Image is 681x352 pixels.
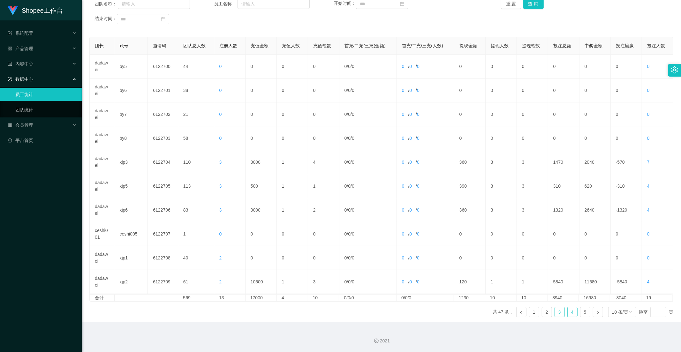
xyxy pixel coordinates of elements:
[486,150,517,174] td: 3
[8,31,12,35] i: 图标: form
[339,150,397,174] td: / /
[119,43,128,48] span: 账号
[183,43,206,48] span: 团队总人数
[308,222,339,246] td: 0
[339,270,397,294] td: / /
[344,112,347,117] span: 0
[95,16,117,21] span: 结束时间：
[647,88,650,93] span: 0
[90,270,114,294] td: dadawei
[567,307,578,317] li: 4
[352,136,354,141] span: 0
[178,126,214,150] td: 58
[352,112,354,117] span: 0
[580,307,590,317] a: 5
[178,79,214,102] td: 38
[308,126,339,150] td: 0
[348,136,351,141] span: 0
[542,307,552,317] a: 2
[114,222,148,246] td: ceshi005
[454,270,486,294] td: 120
[517,198,548,222] td: 3
[8,31,33,36] span: 系统配置
[402,88,405,93] span: 0
[409,207,412,213] span: 0
[114,79,148,102] td: by6
[90,79,114,102] td: dadawei
[585,43,602,48] span: 中奖金额
[529,307,539,317] a: 1
[397,222,454,246] td: / /
[579,102,611,126] td: 0
[548,270,579,294] td: 5840
[409,160,412,165] span: 0
[148,198,178,222] td: 6122706
[402,64,405,69] span: 0
[486,198,517,222] td: 3
[114,150,148,174] td: xjp3
[277,150,308,174] td: 1
[402,255,405,260] span: 0
[647,207,650,213] span: 4
[611,126,642,150] td: 0
[178,246,214,270] td: 40
[219,255,222,260] span: 2
[517,222,548,246] td: 0
[246,79,277,102] td: 0
[580,307,590,317] li: 5
[148,270,178,294] td: 6122709
[454,102,486,126] td: 0
[548,198,579,222] td: 1320
[114,174,148,198] td: xjp5
[611,55,642,79] td: 0
[95,1,118,7] span: 团队名称：
[409,112,412,117] span: 0
[214,1,237,7] span: 员工名称：
[517,126,548,150] td: 0
[486,126,517,150] td: 0
[486,174,517,198] td: 3
[178,222,214,246] td: 1
[339,222,397,246] td: / /
[308,79,339,102] td: 0
[90,222,114,246] td: ceshi001
[277,174,308,198] td: 1
[579,270,611,294] td: 11680
[178,102,214,126] td: 21
[647,231,650,236] span: 0
[548,102,579,126] td: 0
[409,183,412,189] span: 0
[548,126,579,150] td: 0
[579,55,611,79] td: 0
[579,150,611,174] td: 2040
[517,174,548,198] td: 3
[516,307,526,317] li: 上一页
[8,123,12,127] i: 图标: table
[308,150,339,174] td: 4
[219,160,222,165] span: 3
[579,222,611,246] td: 0
[491,43,509,48] span: 提现人数
[596,311,600,314] i: 图标: right
[486,270,517,294] td: 1
[352,255,354,260] span: 0
[454,79,486,102] td: 0
[400,2,405,6] i: 图标: calendar
[352,279,354,284] span: 0
[308,270,339,294] td: 3
[409,231,412,236] span: 0
[344,136,347,141] span: 0
[334,1,356,6] span: 开始时间：
[8,8,63,13] a: Shopee工作台
[611,150,642,174] td: -570
[348,207,351,213] span: 0
[454,295,485,301] td: 1230
[114,55,148,79] td: by5
[647,255,650,260] span: 0
[178,55,214,79] td: 44
[402,136,405,141] span: 0
[611,246,642,270] td: 0
[219,64,222,69] span: 0
[148,246,178,270] td: 6122708
[486,222,517,246] td: 0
